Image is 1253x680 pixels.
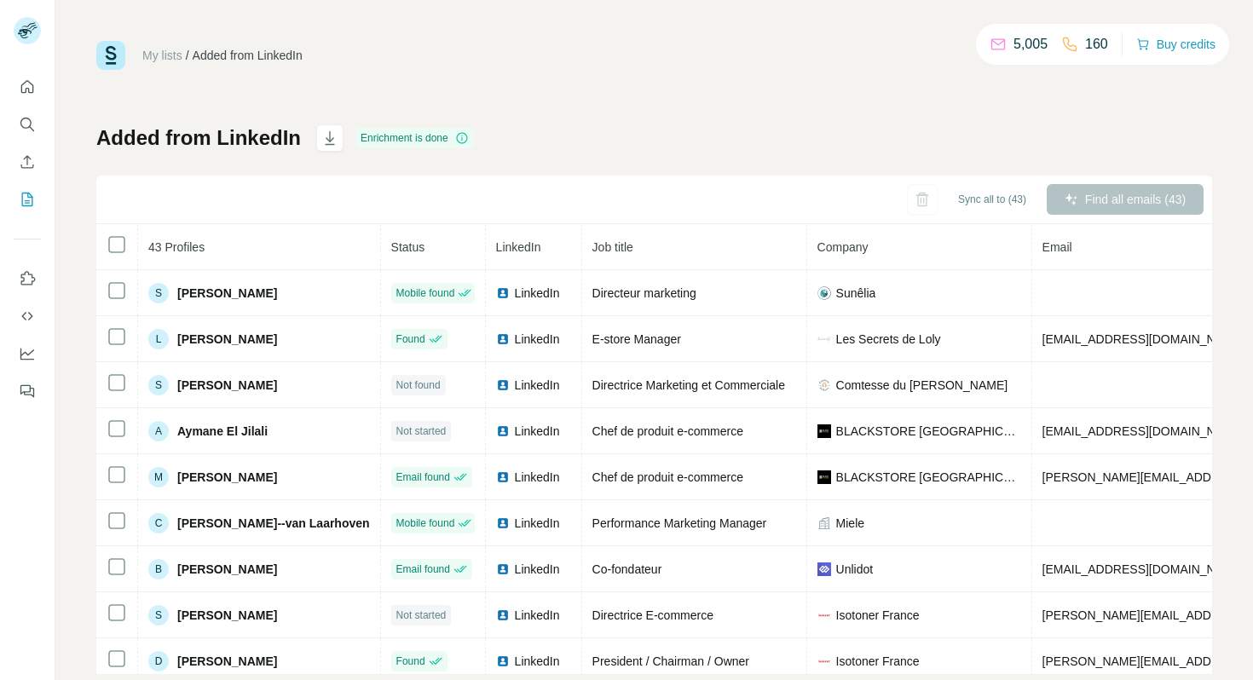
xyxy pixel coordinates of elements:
img: company-logo [817,424,831,438]
span: Chef de produit e-commerce [592,424,743,438]
span: LinkedIn [515,653,560,670]
button: Enrich CSV [14,147,41,177]
span: LinkedIn [496,240,541,254]
span: Found [396,654,425,669]
span: Sunêlia [836,285,876,302]
img: company-logo [817,608,831,622]
span: Co-fondateur [592,562,662,576]
span: E-store Manager [592,332,681,346]
span: Status [391,240,425,254]
span: [PERSON_NAME]--van Laarhoven [177,515,370,532]
p: 5,005 [1013,34,1048,55]
span: [PERSON_NAME] [177,469,277,486]
span: Isotoner France [836,653,920,670]
span: LinkedIn [515,423,560,440]
span: [PERSON_NAME] [177,331,277,348]
p: 160 [1085,34,1108,55]
span: Company [817,240,869,254]
span: Performance Marketing Manager [592,516,767,530]
button: Sync all to (43) [946,187,1038,212]
div: C [148,513,169,533]
span: [EMAIL_ADDRESS][DOMAIN_NAME] [1042,562,1244,576]
img: company-logo [817,654,831,668]
span: BLACKSTORE [GEOGRAPHIC_DATA] [836,469,1021,486]
span: Comtesse du [PERSON_NAME] [836,377,1008,394]
button: Buy credits [1136,32,1215,56]
span: [PERSON_NAME] [177,607,277,624]
img: LinkedIn logo [496,470,510,484]
span: 43 Profiles [148,240,205,254]
span: Found [396,331,425,347]
div: D [148,651,169,671]
img: LinkedIn logo [496,424,510,438]
span: Email found [396,562,450,577]
button: Use Surfe API [14,301,41,331]
span: Email [1042,240,1072,254]
div: S [148,605,169,625]
span: Directrice Marketing et Commerciale [592,378,785,392]
span: Not started [396,608,447,623]
div: S [148,375,169,395]
img: LinkedIn logo [496,332,510,346]
span: [PERSON_NAME] [177,653,277,670]
span: Chef de produit e-commerce [592,470,743,484]
img: LinkedIn logo [496,562,510,576]
img: company-logo [817,562,831,576]
span: President / Chairman / Owner [592,654,749,668]
span: Directrice E-commerce [592,608,713,622]
span: LinkedIn [515,331,560,348]
div: Added from LinkedIn [193,47,303,64]
span: Mobile found [396,516,455,531]
span: [PERSON_NAME] [177,561,277,578]
span: LinkedIn [515,607,560,624]
span: [PERSON_NAME] [177,285,277,302]
button: My lists [14,184,41,215]
img: Surfe Logo [96,41,125,70]
div: S [148,283,169,303]
span: LinkedIn [515,377,560,394]
span: Email found [396,470,450,485]
span: Isotoner France [836,607,920,624]
button: Quick start [14,72,41,102]
span: Not found [396,377,441,393]
span: [PERSON_NAME] [177,377,277,394]
h1: Added from LinkedIn [96,124,301,152]
div: A [148,421,169,441]
span: [EMAIL_ADDRESS][DOMAIN_NAME] [1042,424,1244,438]
div: B [148,559,169,579]
img: LinkedIn logo [496,516,510,530]
button: Use Surfe on LinkedIn [14,263,41,294]
span: Miele [836,515,864,532]
img: company-logo [817,332,831,346]
div: M [148,467,169,487]
span: Les Secrets de Loly [836,331,941,348]
span: Not started [396,424,447,439]
button: Dashboard [14,338,41,369]
img: company-logo [817,378,831,392]
li: / [186,47,189,64]
span: LinkedIn [515,285,560,302]
img: LinkedIn logo [496,608,510,622]
span: BLACKSTORE [GEOGRAPHIC_DATA] [836,423,1021,440]
button: Feedback [14,376,41,406]
span: Unlidot [836,561,874,578]
img: company-logo [817,470,831,484]
span: Sync all to (43) [958,192,1026,207]
button: Search [14,109,41,140]
span: Job title [592,240,633,254]
span: Aymane El Jilali [177,423,268,440]
img: LinkedIn logo [496,654,510,668]
span: Directeur marketing [592,286,696,300]
span: LinkedIn [515,469,560,486]
div: L [148,329,169,349]
span: [EMAIL_ADDRESS][DOMAIN_NAME] [1042,332,1244,346]
div: Enrichment is done [355,128,474,148]
span: LinkedIn [515,515,560,532]
span: Mobile found [396,285,455,301]
span: LinkedIn [515,561,560,578]
a: My lists [142,49,182,62]
img: LinkedIn logo [496,286,510,300]
img: LinkedIn logo [496,378,510,392]
img: company-logo [817,286,831,300]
